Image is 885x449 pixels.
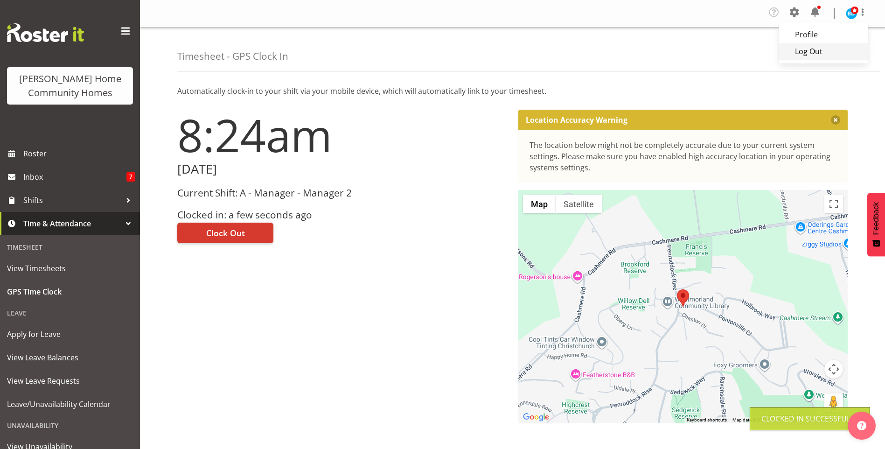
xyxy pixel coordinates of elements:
button: Drag Pegman onto the map to open Street View [824,393,843,412]
button: Keyboard shortcuts [687,417,727,423]
div: [PERSON_NAME] Home Community Homes [16,72,124,100]
button: Show street map [523,195,556,213]
p: Location Accuracy Warning [526,115,627,125]
button: Toggle fullscreen view [824,195,843,213]
span: Time & Attendance [23,217,121,231]
h4: Timesheet - GPS Clock In [177,51,288,62]
span: 7 [126,172,135,182]
span: Leave/Unavailability Calendar [7,397,133,411]
div: Unavailability [2,416,138,435]
button: Close message [831,115,840,125]
span: View Timesheets [7,261,133,275]
span: View Leave Requests [7,374,133,388]
img: barbara-dunlop8515.jpg [846,8,857,19]
h2: [DATE] [177,162,507,176]
button: Clock Out [177,223,273,243]
img: help-xxl-2.png [857,421,866,430]
span: View Leave Balances [7,351,133,365]
img: Rosterit website logo [7,23,84,42]
button: Map camera controls [824,360,843,379]
a: Open this area in Google Maps (opens a new window) [521,411,551,423]
h1: 8:24am [177,110,507,160]
div: Timesheet [2,238,138,257]
a: GPS Time Clock [2,280,138,303]
img: Google [521,411,551,423]
span: Map data ©2025 Google [732,417,783,422]
div: The location below might not be completely accurate due to your current system settings. Please m... [530,140,837,173]
a: View Leave Balances [2,346,138,369]
span: Shifts [23,193,121,207]
button: Show satellite imagery [556,195,602,213]
a: Profile [779,26,868,43]
span: Clock Out [206,227,245,239]
a: View Leave Requests [2,369,138,393]
span: Inbox [23,170,126,184]
h3: Current Shift: A - Manager - Manager 2 [177,188,507,198]
div: Clocked in Successfully [761,413,858,424]
span: GPS Time Clock [7,285,133,299]
p: Automatically clock-in to your shift via your mobile device, which will automatically link to you... [177,85,848,97]
button: Feedback - Show survey [867,193,885,256]
div: Leave [2,303,138,323]
a: Leave/Unavailability Calendar [2,393,138,416]
span: Roster [23,147,135,161]
a: Apply for Leave [2,323,138,346]
a: View Timesheets [2,257,138,280]
a: Log Out [779,43,868,60]
span: Apply for Leave [7,327,133,341]
span: Feedback [872,202,880,235]
h3: Clocked in: a few seconds ago [177,210,507,220]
